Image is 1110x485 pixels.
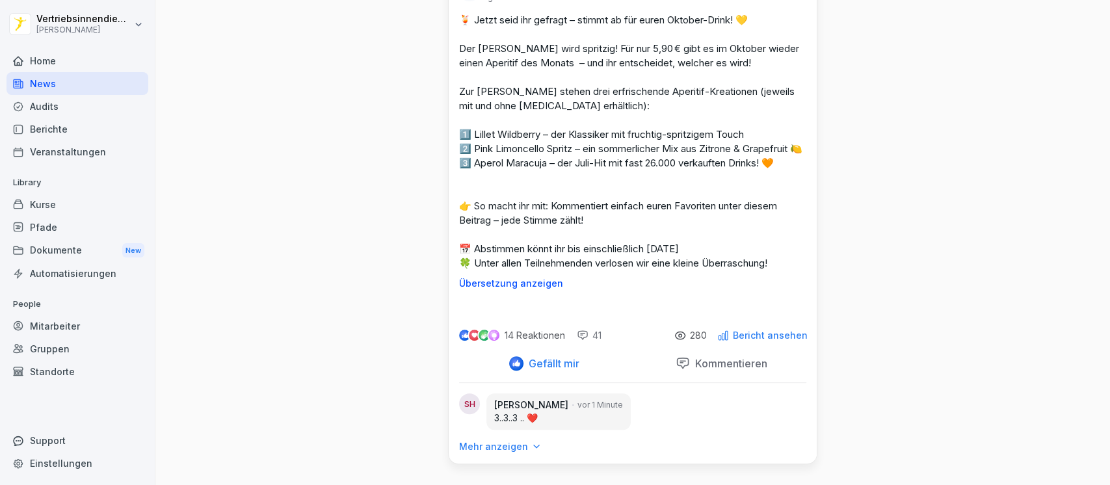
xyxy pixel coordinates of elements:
p: vor 1 Minute [577,399,623,411]
p: People [7,294,148,315]
div: 41 [577,329,601,342]
p: Vertriebsinnendienst [36,14,131,25]
p: 🍹 Jetzt seid ihr gefragt – stimmt ab für euren Oktober-Drink! 💛 Der [PERSON_NAME] wird spritzig! ... [459,13,806,270]
a: Audits [7,95,148,118]
div: New [122,243,144,258]
a: DokumenteNew [7,239,148,263]
a: News [7,72,148,95]
img: love [469,330,479,340]
a: Mitarbeiter [7,315,148,337]
p: Bericht ansehen [733,330,808,341]
a: Einstellungen [7,452,148,475]
img: inspiring [488,330,499,341]
p: [PERSON_NAME] [36,25,131,34]
a: Pfade [7,216,148,239]
img: celebrate [479,330,490,341]
p: Mehr anzeigen [459,440,528,453]
a: Automatisierungen [7,262,148,285]
a: Home [7,49,148,72]
p: 280 [690,330,707,341]
div: Dokumente [7,239,148,263]
p: Gefällt mir [523,357,579,370]
p: Kommentieren [690,357,767,370]
p: Library [7,172,148,193]
div: Support [7,429,148,452]
p: 14 Reaktionen [505,330,565,341]
a: Standorte [7,360,148,383]
img: like [460,330,470,341]
a: Berichte [7,118,148,140]
div: SH [459,393,480,414]
p: 3..3..3 .. ❤️ [494,412,623,425]
a: Kurse [7,193,148,216]
p: [PERSON_NAME] [494,399,568,412]
p: Übersetzung anzeigen [459,278,806,289]
a: Gruppen [7,337,148,360]
a: Veranstaltungen [7,140,148,163]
